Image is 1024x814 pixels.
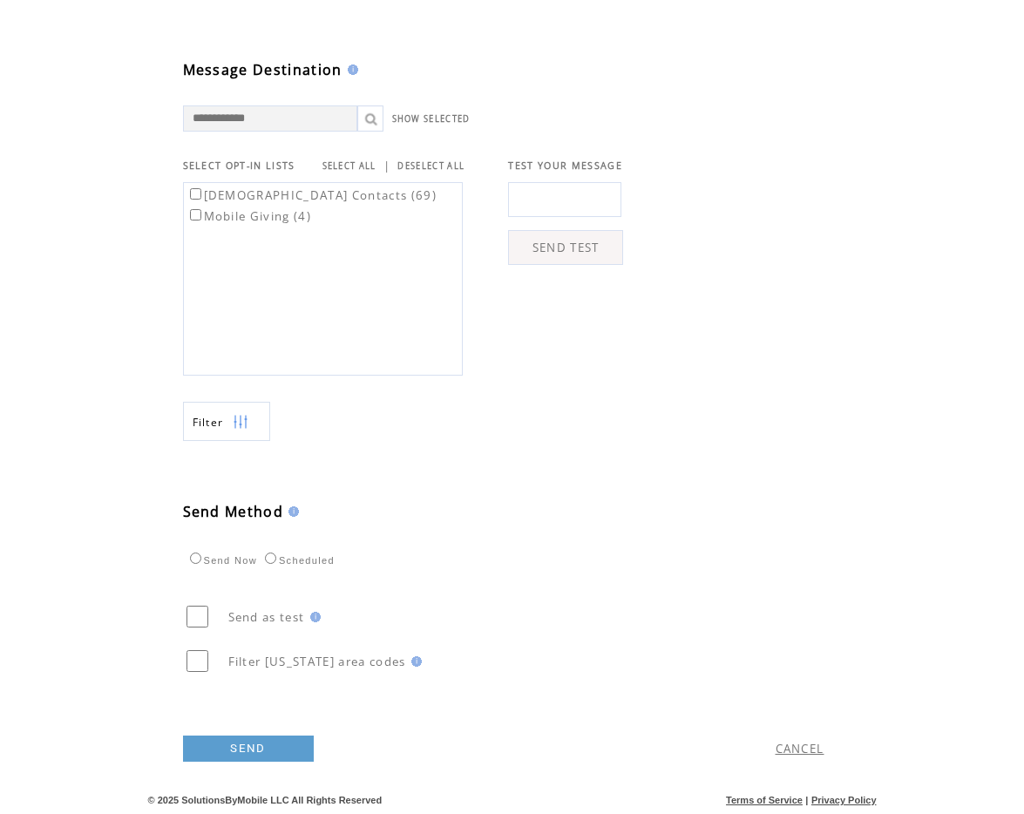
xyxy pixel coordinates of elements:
a: Terms of Service [726,795,803,805]
a: SELECT ALL [322,160,376,172]
img: help.gif [406,656,422,667]
label: [DEMOGRAPHIC_DATA] Contacts (69) [186,187,437,203]
a: SEND TEST [508,230,623,265]
span: Filter [US_STATE] area codes [228,654,406,669]
input: Send Now [190,553,201,564]
span: | [805,795,808,805]
img: help.gif [283,506,299,517]
span: TEST YOUR MESSAGE [508,159,622,172]
img: filters.png [233,403,248,442]
input: Scheduled [265,553,276,564]
a: SEND [183,736,314,762]
a: Privacy Policy [811,795,877,805]
a: SHOW SELECTED [392,113,471,125]
a: CANCEL [776,741,824,756]
input: [DEMOGRAPHIC_DATA] Contacts (69) [190,188,201,200]
a: Filter [183,402,270,441]
a: DESELECT ALL [397,160,465,172]
img: help.gif [305,612,321,622]
span: Send as test [228,609,305,625]
label: Mobile Giving (4) [186,208,312,224]
img: help.gif [342,64,358,75]
span: | [383,158,390,173]
label: Send Now [186,555,257,566]
span: Message Destination [183,60,342,79]
span: © 2025 SolutionsByMobile LLC All Rights Reserved [148,795,383,805]
input: Mobile Giving (4) [190,209,201,220]
label: Scheduled [261,555,335,566]
span: Send Method [183,502,284,521]
span: SELECT OPT-IN LISTS [183,159,295,172]
span: Show filters [193,415,224,430]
